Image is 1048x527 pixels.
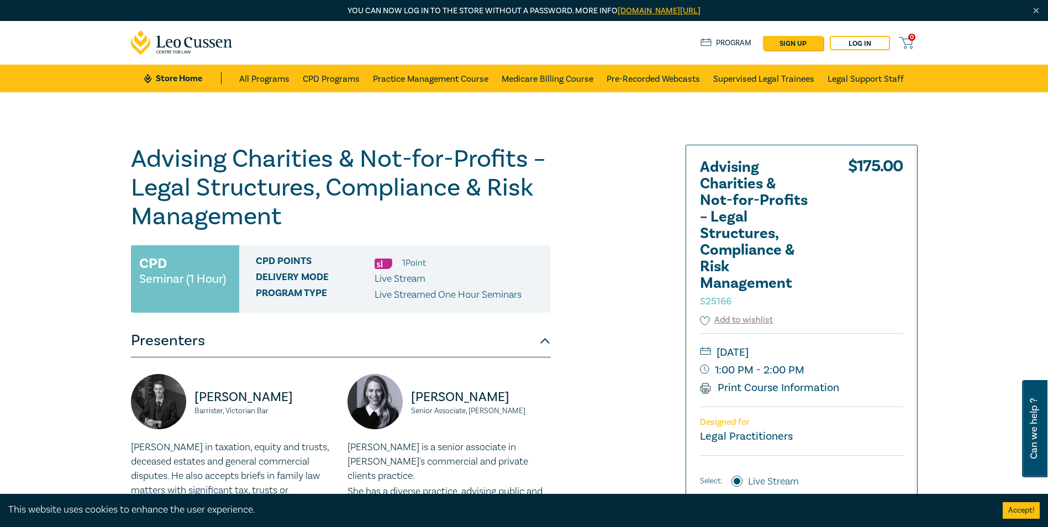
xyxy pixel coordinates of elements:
[713,65,814,92] a: Supervised Legal Trainees
[830,36,890,50] a: Log in
[347,374,403,429] img: https://s3.ap-southeast-2.amazonaws.com/leo-cussen-store-production-content/Contacts/Jessica%20Wi...
[239,65,289,92] a: All Programs
[763,36,823,50] a: sign up
[402,256,426,270] li: 1 Point
[1003,502,1040,519] button: Accept cookies
[375,259,392,269] img: Substantive Law
[8,503,986,517] div: This website uses cookies to enhance the user experience.
[144,72,221,85] a: Store Home
[139,254,167,273] h3: CPD
[375,288,522,302] p: Live Streamed One Hour Seminars
[848,159,903,314] div: $ 175.00
[828,65,904,92] a: Legal Support Staff
[502,65,593,92] a: Medicare Billing Course
[131,440,334,512] p: [PERSON_NAME] in taxation, equity and trusts, deceased estates and general commercial disputes. H...
[131,374,186,429] img: https://s3.ap-southeast-2.amazonaws.com/leo-cussen-store-production-content/Contacts/Andrew%20Spi...
[700,475,722,487] span: Select:
[700,361,903,379] small: 1:00 PM - 2:00 PM
[411,388,551,406] p: [PERSON_NAME]
[347,440,551,483] p: [PERSON_NAME] is a senior associate in [PERSON_NAME]'s commercial and private clients practice.
[347,484,551,513] p: She has a diverse practice, advising public and private corporations, high-net-worth
[700,314,773,326] button: Add to wishlist
[256,288,375,302] span: Program type
[375,272,425,285] span: Live Stream
[139,273,226,284] small: Seminar (1 Hour)
[700,429,793,444] small: Legal Practitioners
[700,381,840,395] a: Print Course Information
[303,65,360,92] a: CPD Programs
[1031,6,1041,15] img: Close
[701,37,752,49] a: Program
[411,407,551,415] small: Senior Associate, [PERSON_NAME]
[373,65,488,92] a: Practice Management Course
[700,159,821,308] h2: Advising Charities & Not-for-Profits – Legal Structures, Compliance & Risk Management
[748,475,799,489] label: Live Stream
[194,407,334,415] small: Barrister, Victorian Bar
[131,5,918,17] p: You can now log in to the store without a password. More info
[131,145,551,231] h1: Advising Charities & Not-for-Profits – Legal Structures, Compliance & Risk Management
[700,417,903,428] p: Designed for
[700,344,903,361] small: [DATE]
[194,388,334,406] p: [PERSON_NAME]
[256,256,375,270] span: CPD Points
[131,324,551,357] button: Presenters
[618,6,701,16] a: [DOMAIN_NAME][URL]
[1029,387,1039,471] span: Can we help ?
[908,34,915,41] span: 0
[607,65,700,92] a: Pre-Recorded Webcasts
[700,295,731,308] small: S25166
[256,272,375,286] span: Delivery Mode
